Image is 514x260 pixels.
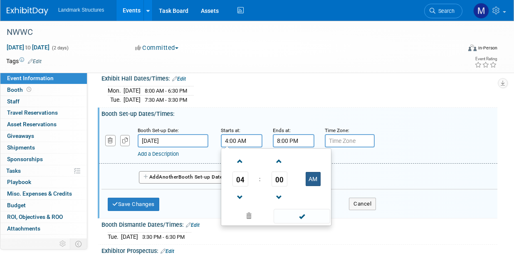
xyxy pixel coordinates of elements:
[257,172,262,186] td: :
[70,238,87,249] td: Toggle Event Tabs
[7,86,33,93] span: Booth
[101,72,497,83] div: Exhibit Hall Dates/Times:
[124,86,141,96] td: [DATE]
[7,156,43,162] span: Sponsorships
[0,235,87,246] a: more
[223,211,274,222] a: Clear selection
[108,198,159,211] button: Save Changes
[6,57,42,65] td: Tags
[7,98,20,105] span: Staff
[108,86,124,96] td: Mon.
[424,4,462,18] a: Search
[108,233,121,241] td: Tue.
[7,121,57,128] span: Asset Reservations
[0,177,87,188] a: Playbook
[121,233,138,241] td: [DATE]
[272,186,287,208] a: Decrement Minute
[7,144,35,151] span: Shipments
[273,128,291,133] small: Ends at:
[145,97,187,103] span: 7:30 AM - 3:30 PM
[172,76,186,82] a: Edit
[0,211,87,223] a: ROI, Objectives & ROO
[101,218,497,229] div: Booth Dismantle Dates/Times:
[0,119,87,130] a: Asset Reservations
[24,44,32,51] span: to
[306,172,321,186] button: AM
[138,128,179,133] small: Booth Set-up Date:
[6,44,50,51] span: [DATE] [DATE]
[7,75,54,81] span: Event Information
[56,238,70,249] td: Personalize Event Tab Strip
[101,108,497,118] div: Booth Set-up Dates/Times:
[221,134,262,147] input: Start Time
[138,151,179,157] a: Add a Description
[6,167,21,174] span: Tasks
[139,171,227,184] button: AddAnotherBooth Set-up Date
[426,43,497,56] div: Event Format
[58,7,104,13] span: Landmark Structures
[232,172,248,186] span: Pick Hour
[7,190,72,197] span: Misc. Expenses & Credits
[7,132,34,139] span: Giveaways
[7,202,26,208] span: Budget
[108,96,124,104] td: Tue.
[5,237,19,243] span: more
[0,107,87,118] a: Travel Reservations
[132,44,182,52] button: Committed
[0,130,87,142] a: Giveaways
[7,225,40,232] span: Attachments
[25,86,33,93] span: Booth not reserved yet
[273,134,314,147] input: End Time
[28,59,42,64] a: Edit
[435,8,455,14] span: Search
[186,222,200,228] a: Edit
[478,45,497,51] div: In-Person
[7,7,48,15] img: ExhibitDay
[272,172,287,186] span: Pick Minute
[325,128,349,133] small: Time Zone:
[0,73,87,84] a: Event Information
[232,186,248,208] a: Decrement Hour
[0,223,87,234] a: Attachments
[473,3,489,19] img: Maryann Tijerina
[159,174,178,180] span: Another
[101,245,497,255] div: Exhibitor Prospectus:
[0,142,87,153] a: Shipments
[0,84,87,96] a: Booth
[0,200,87,211] a: Budget
[0,188,87,199] a: Misc. Expenses & Credits
[145,88,187,94] span: 8:00 AM - 6:30 PM
[221,128,240,133] small: Starts at:
[232,150,248,172] a: Increment Hour
[161,248,174,254] a: Edit
[0,165,87,177] a: Tasks
[273,211,331,223] a: Done
[7,213,63,220] span: ROI, Objectives & ROO
[474,57,497,61] div: Event Rating
[272,150,287,172] a: Increment Minute
[4,25,455,40] div: NWWC
[349,198,376,210] button: Cancel
[7,179,31,185] span: Playbook
[51,45,69,51] span: (2 days)
[0,154,87,165] a: Sponsorships
[0,96,87,107] a: Staff
[468,44,477,51] img: Format-Inperson.png
[124,96,141,104] td: [DATE]
[7,109,58,116] span: Travel Reservations
[142,234,185,240] span: 3:30 PM - 6:30 PM
[325,134,375,147] input: Time Zone
[138,134,208,147] input: Date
